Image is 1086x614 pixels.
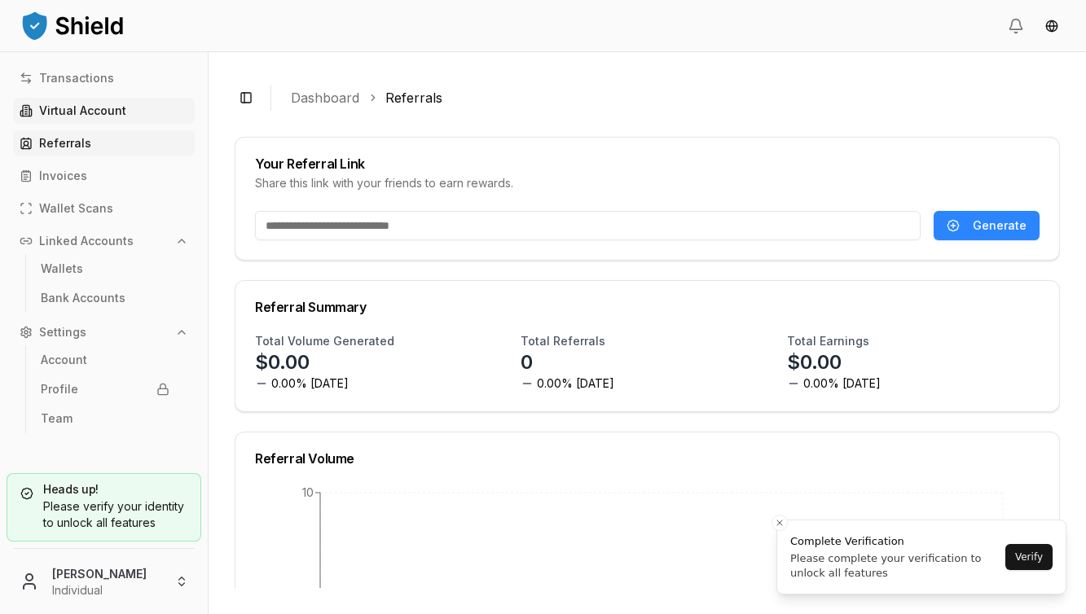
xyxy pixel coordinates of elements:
div: Referral Volume [255,452,1040,465]
div: Complete Verification [790,533,1000,550]
div: Referral Summary [255,300,1040,314]
p: Profile [41,384,78,395]
tspan: 10 [302,485,314,499]
p: [PERSON_NAME] [52,565,162,582]
p: Team [41,413,73,424]
p: Wallets [41,263,83,274]
a: Virtual Account [13,98,195,124]
button: [PERSON_NAME]Individual [7,555,201,607]
p: 0 [521,349,533,375]
p: Referrals [39,138,91,149]
a: Referrals [385,88,442,107]
p: Transactions [39,72,114,84]
p: Bank Accounts [41,292,125,304]
h3: Total Volume Generated [255,333,394,349]
div: Please verify your identity to unlock all features [20,498,187,531]
div: Your Referral Link [255,157,1040,170]
p: Invoices [39,170,87,182]
span: 0.00% [DATE] [271,375,349,392]
p: Virtual Account [39,105,126,116]
button: Generate [934,211,1040,240]
span: Generate [973,217,1027,234]
p: Individual [52,582,162,599]
p: Account [41,354,87,366]
div: Share this link with your friends to earn rewards. [255,175,1040,191]
a: Dashboard [291,88,359,107]
span: 0.00% [DATE] [537,375,614,392]
button: Close toast [772,515,788,531]
h3: Total Referrals [521,333,605,349]
p: Settings [39,327,86,338]
p: Wallet Scans [39,203,113,214]
a: Account [34,347,176,373]
p: $0.00 [255,349,310,375]
a: Profile [34,376,176,402]
a: Transactions [13,65,195,91]
p: $0.00 [787,349,842,375]
a: Wallets [34,256,176,282]
a: Wallet Scans [13,195,195,221]
a: Bank Accounts [34,285,176,311]
div: Please complete your verification to unlock all features [790,551,1000,581]
a: Referrals [13,130,195,156]
p: Linked Accounts [39,235,134,247]
h3: Total Earnings [787,333,869,349]
button: Linked Accounts [13,228,195,254]
span: 0.00% [DATE] [803,375,881,392]
a: Team [34,406,176,432]
a: Heads up!Please verify your identity to unlock all features [7,473,201,542]
nav: breadcrumb [291,88,1047,107]
img: ShieldPay Logo [20,9,125,42]
h5: Heads up! [20,484,187,495]
a: Invoices [13,163,195,189]
button: Verify [1005,544,1053,570]
button: Settings [13,319,195,345]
